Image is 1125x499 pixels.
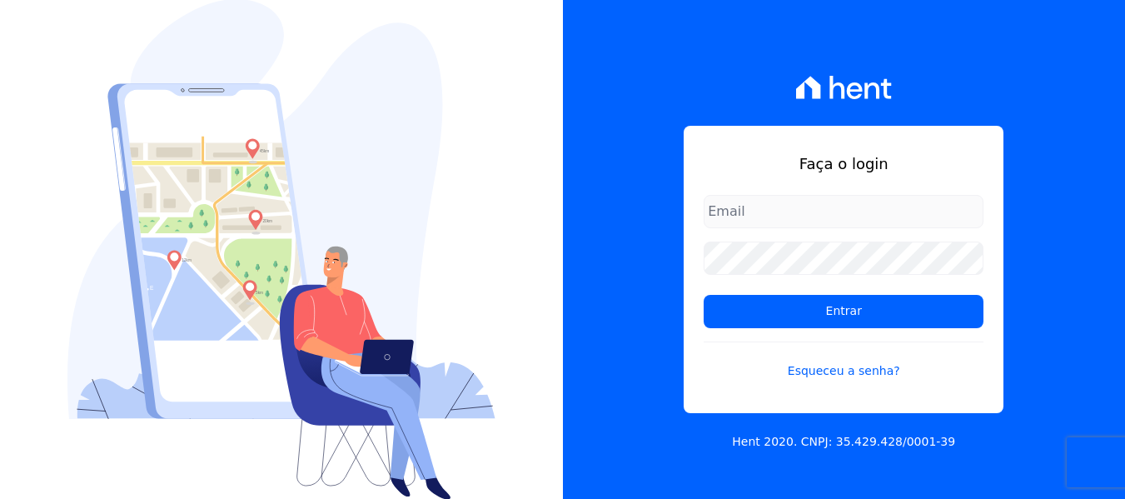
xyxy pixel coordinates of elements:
h1: Faça o login [704,152,983,175]
input: Entrar [704,295,983,328]
input: Email [704,195,983,228]
p: Hent 2020. CNPJ: 35.429.428/0001-39 [732,433,955,451]
a: Esqueceu a senha? [704,342,983,380]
